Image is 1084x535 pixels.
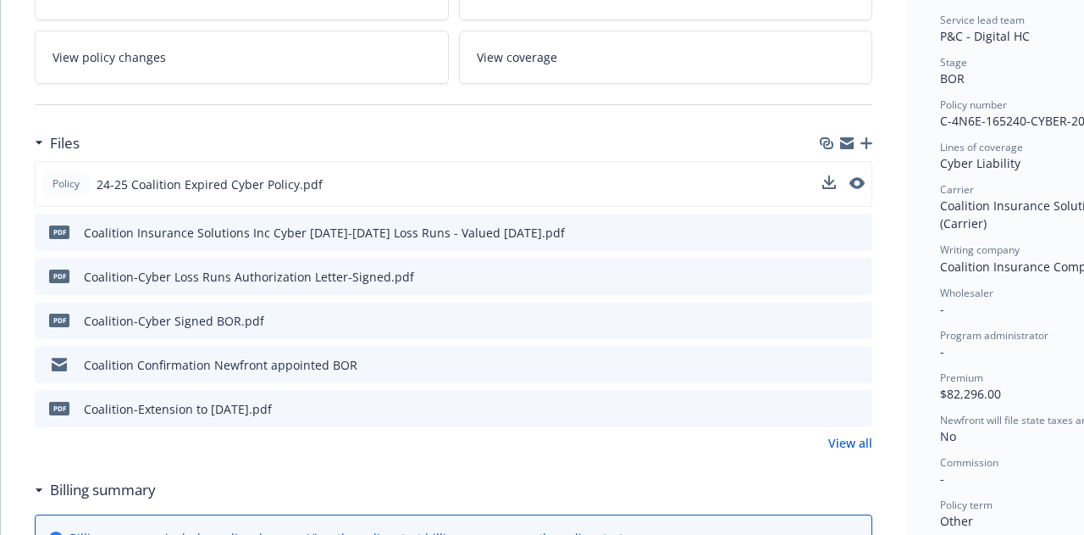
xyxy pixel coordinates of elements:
button: preview file [850,356,866,374]
span: - [940,301,944,317]
h3: Billing summary [50,479,156,501]
button: preview file [850,224,866,242]
span: Writing company [940,242,1020,257]
span: pdf [49,226,69,238]
span: Other [940,513,973,529]
span: No [940,428,956,444]
span: - [940,343,944,359]
span: $82,296.00 [940,386,1001,402]
button: download file [823,400,837,418]
div: Files [35,132,80,154]
h3: Files [50,132,80,154]
span: Wholesaler [940,286,993,300]
span: View policy changes [53,48,166,66]
span: Policy term [940,498,993,512]
div: Billing summary [35,479,156,501]
button: download file [822,176,836,193]
span: pdf [49,402,69,415]
div: Coalition Insurance Solutions Inc Cyber [DATE]-[DATE] Loss Runs - Valued [DATE].pdf [84,224,565,242]
button: download file [823,312,837,330]
span: Program administrator [940,328,1048,343]
span: Service lead team [940,13,1025,27]
div: Coalition Confirmation Newfront appointed BOR [84,356,357,374]
span: Carrier [940,182,974,197]
span: Policy number [940,98,1007,112]
button: preview file [850,400,866,418]
button: download file [823,224,837,242]
span: - [940,471,944,487]
span: P&C - Digital HC [940,28,1030,44]
button: download file [823,268,837,286]
span: BOR [940,70,965,86]
button: preview file [850,312,866,330]
a: View policy changes [35,31,449,84]
div: Coalition-Extension to [DATE].pdf [84,400,272,418]
span: 24-25 Coalition Expired Cyber Policy.pdf [97,176,323,193]
span: View coverage [477,48,557,66]
a: View coverage [459,31,873,84]
div: Coalition-Cyber Signed BOR.pdf [84,312,264,330]
span: Lines of coverage [940,140,1023,154]
button: download file [822,176,836,189]
button: preview file [850,268,866,286]
span: pdf [49,270,69,282]
span: Stage [940,55,967,70]
span: Commission [940,455,998,470]
span: pdf [49,314,69,326]
button: preview file [849,176,865,193]
button: preview file [849,177,865,189]
div: Coalition-Cyber Loss Runs Authorization Letter-Signed.pdf [84,268,414,286]
button: download file [823,356,837,374]
span: Policy [49,176,83,192]
span: Premium [940,371,983,385]
a: View all [828,434,872,452]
